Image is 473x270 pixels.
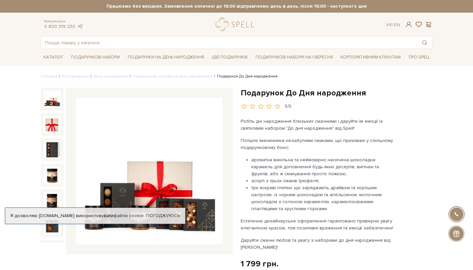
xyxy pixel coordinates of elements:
[146,213,180,219] a: Погоджуюсь
[209,52,250,63] a: Ідеї подарунків
[241,259,278,269] div: 1 799 грн.
[392,22,393,28] span: |
[44,24,75,29] a: 0 800 319 233
[41,74,57,79] a: Головна
[241,88,433,98] h1: Подарунок До Дня народження
[253,52,336,63] a: Подарункові набори на 1 Вересня
[132,74,212,79] a: Подарункові набори на день народження
[251,184,396,212] li: три яскраві плитки, що заряджають драйвом та хорошим настроєм: із чорним шоколадом та апельсином,...
[93,74,128,79] a: День народження
[285,103,291,110] div: 5/5
[44,19,83,24] span: Консультація:
[241,118,396,132] p: Робіть дні народження близьких смачними і даруйте їм емоції із святковим набором "До дня народжен...
[5,213,185,219] div: Я дозволяю [DOMAIN_NAME] використовувати
[394,22,400,28] a: En
[43,116,61,133] img: Подарунок До Дня народження
[417,37,432,49] button: Пошук товару у каталозі
[43,217,61,235] img: Подарунок До Дня народження
[386,22,400,28] div: Ук
[43,141,61,158] img: Подарунок До Дня народження
[241,217,396,231] p: Естетичне дизайнерське оформлення гарантовано приверне увагу елегантною красою, тож позитивні вра...
[62,74,89,79] a: Вся продукція
[41,37,417,49] input: Пошук товару у каталозі
[125,52,207,63] a: Подарунки на День народження
[215,18,257,31] a: logo
[241,237,396,251] p: Даруйте смачні любов та увагу з наборами до дня народження від [PERSON_NAME]!
[43,167,61,184] img: Подарунок До Дня народження
[41,3,433,9] strong: Працюємо без вихідних. Замовлення оплачені до 16:00 відправляємо день в день, після 16:00 - насту...
[338,52,403,63] a: Корпоративним клієнтам
[43,192,61,209] img: Подарунок До Дня народження
[251,177,396,184] li: асорті з трьох смаків трюфеля;
[68,52,122,63] a: Подарункові набори
[212,73,277,79] li: Подарунок До Дня народження
[406,52,433,63] a: Про Spell
[76,98,223,245] img: Подарунок До Дня народження
[114,213,144,218] a: файли cookie
[251,156,396,177] li: ароматна ванільна та неймовірно насичена шоколадна карамель для доповнення будь-яких десертів, ви...
[43,90,61,108] img: Подарунок До Дня народження
[77,24,83,29] a: telegram
[241,137,396,151] p: Потіште іменинника незабутніми смаками, що приховані у стильному подарунковому боксі:
[41,52,66,63] a: Каталог
[43,243,61,260] img: Подарунок До Дня народження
